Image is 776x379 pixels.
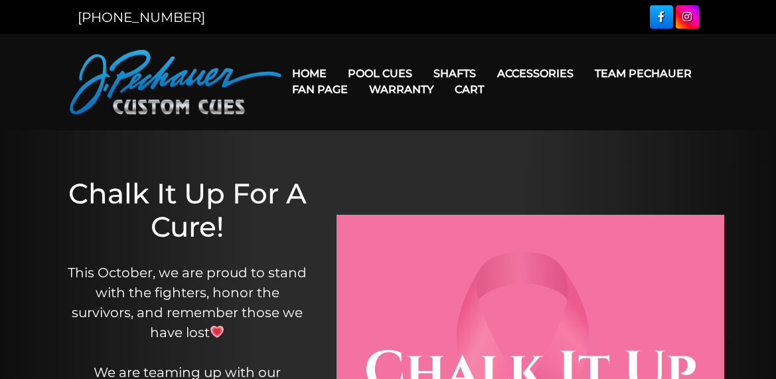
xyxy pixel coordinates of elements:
[281,57,337,90] a: Home
[281,72,358,106] a: Fan Page
[210,325,224,338] img: 💗
[487,57,584,90] a: Accessories
[423,57,487,90] a: Shafts
[337,57,423,90] a: Pool Cues
[584,57,702,90] a: Team Pechauer
[358,72,444,106] a: Warranty
[70,50,282,114] img: Pechauer Custom Cues
[65,177,310,244] h1: Chalk It Up For A Cure!
[78,9,205,25] a: [PHONE_NUMBER]
[444,72,495,106] a: Cart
